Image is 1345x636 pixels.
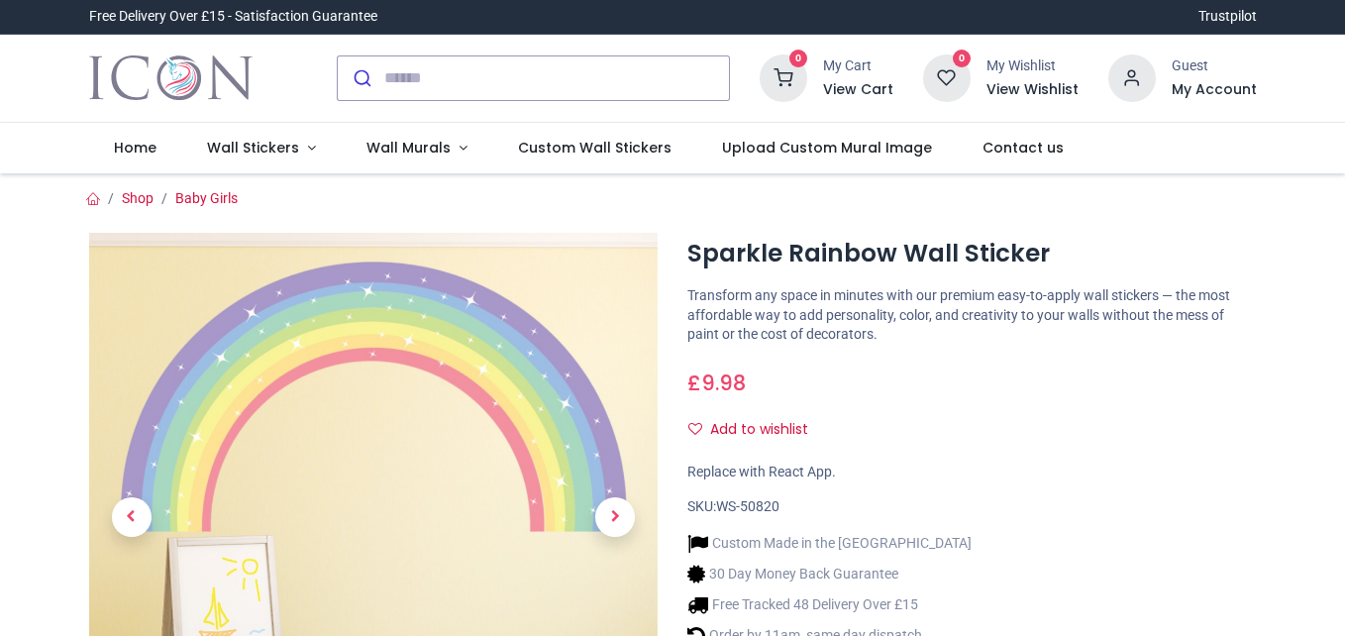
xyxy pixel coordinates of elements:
[823,56,893,76] div: My Cart
[688,422,702,436] i: Add to wishlist
[823,80,893,100] a: View Cart
[114,138,156,158] span: Home
[595,497,635,537] span: Next
[716,498,779,514] span: WS-50820
[1172,56,1257,76] div: Guest
[89,7,377,27] div: Free Delivery Over £15 - Satisfaction Guarantee
[112,497,152,537] span: Previous
[722,138,932,158] span: Upload Custom Mural Image
[986,56,1079,76] div: My Wishlist
[687,533,972,554] li: Custom Made in the [GEOGRAPHIC_DATA]
[1172,80,1257,100] a: My Account
[1198,7,1257,27] a: Trustpilot
[687,286,1257,345] p: Transform any space in minutes with our premium easy-to-apply wall stickers — the most affordable...
[687,497,1257,517] div: SKU:
[687,237,1257,270] h1: Sparkle Rainbow Wall Sticker
[182,123,342,174] a: Wall Stickers
[366,138,451,158] span: Wall Murals
[687,564,972,584] li: 30 Day Money Back Guarantee
[986,80,1079,100] a: View Wishlist
[701,369,746,397] span: 9.98
[687,413,825,447] button: Add to wishlistAdd to wishlist
[518,138,672,158] span: Custom Wall Stickers
[89,51,253,106] a: Logo of Icon Wall Stickers
[207,138,299,158] span: Wall Stickers
[687,463,1257,482] div: Replace with React App.
[338,56,384,100] button: Submit
[953,50,972,68] sup: 0
[983,138,1064,158] span: Contact us
[175,190,238,206] a: Baby Girls
[687,594,972,615] li: Free Tracked 48 Delivery Over £15
[687,369,746,397] span: £
[760,68,807,84] a: 0
[789,50,808,68] sup: 0
[89,51,253,106] img: Icon Wall Stickers
[923,68,971,84] a: 0
[341,123,492,174] a: Wall Murals
[122,190,154,206] a: Shop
